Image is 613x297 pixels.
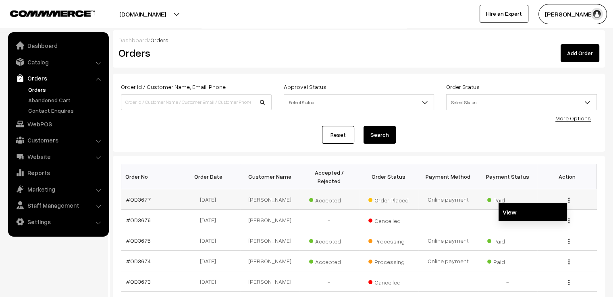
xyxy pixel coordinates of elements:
[555,115,591,122] a: More Options
[10,133,106,147] a: Customers
[121,94,272,110] input: Order Id / Customer Name / Customer Email / Customer Phone
[568,198,569,203] img: Menu
[359,164,419,189] th: Order Status
[284,94,434,110] span: Select Status
[10,149,106,164] a: Website
[91,4,194,24] button: [DOMAIN_NAME]
[591,8,603,20] img: user
[118,47,271,59] h2: Orders
[480,5,528,23] a: Hire an Expert
[10,71,106,85] a: Orders
[240,210,300,230] td: [PERSON_NAME]
[368,214,409,225] span: Cancelled
[10,198,106,212] a: Staff Management
[26,85,106,94] a: Orders
[499,203,567,221] a: View
[368,256,409,266] span: Processing
[181,271,240,292] td: [DATE]
[150,37,168,43] span: Orders
[309,256,349,266] span: Accepted
[240,164,300,189] th: Customer Name
[240,271,300,292] td: [PERSON_NAME]
[26,106,106,115] a: Contact Enquires
[126,258,151,264] a: #OD3674
[10,182,106,196] a: Marketing
[284,95,434,109] span: Select Status
[309,194,349,204] span: Accepted
[121,164,181,189] th: Order No
[446,94,597,110] span: Select Status
[26,96,106,104] a: Abandoned Cart
[418,230,478,251] td: Online payment
[126,278,151,285] a: #OD3673
[10,10,95,16] img: COMMMERCE
[240,251,300,271] td: [PERSON_NAME]
[299,271,359,292] td: -
[121,82,226,91] label: Order Id / Customer Name, Email, Phone
[538,4,607,24] button: [PERSON_NAME]
[418,251,478,271] td: Online payment
[478,271,538,292] td: -
[418,189,478,210] td: Online payment
[568,259,569,264] img: Menu
[561,44,599,62] a: Add Order
[181,210,240,230] td: [DATE]
[126,196,151,203] a: #OD3677
[364,126,396,144] button: Search
[181,189,240,210] td: [DATE]
[10,55,106,69] a: Catalog
[478,164,538,189] th: Payment Status
[181,230,240,251] td: [DATE]
[368,194,409,204] span: Order Placed
[240,230,300,251] td: [PERSON_NAME]
[118,37,148,43] a: Dashboard
[447,95,596,109] span: Select Status
[10,117,106,131] a: WebPOS
[299,164,359,189] th: Accepted / Rejected
[322,126,354,144] a: Reset
[10,214,106,229] a: Settings
[10,165,106,180] a: Reports
[181,251,240,271] td: [DATE]
[487,235,528,245] span: Paid
[181,164,240,189] th: Order Date
[284,82,326,91] label: Approval Status
[126,217,151,223] a: #OD3676
[368,276,409,287] span: Cancelled
[368,235,409,245] span: Processing
[418,164,478,189] th: Payment Method
[568,239,569,244] img: Menu
[10,38,106,53] a: Dashboard
[446,82,480,91] label: Order Status
[126,237,151,244] a: #OD3675
[568,280,569,285] img: Menu
[309,235,349,245] span: Accepted
[487,256,528,266] span: Paid
[478,210,538,230] td: -
[118,36,599,44] div: /
[568,218,569,223] img: Menu
[537,164,597,189] th: Action
[10,8,81,18] a: COMMMERCE
[299,210,359,230] td: -
[487,194,528,204] span: Paid
[240,189,300,210] td: [PERSON_NAME]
